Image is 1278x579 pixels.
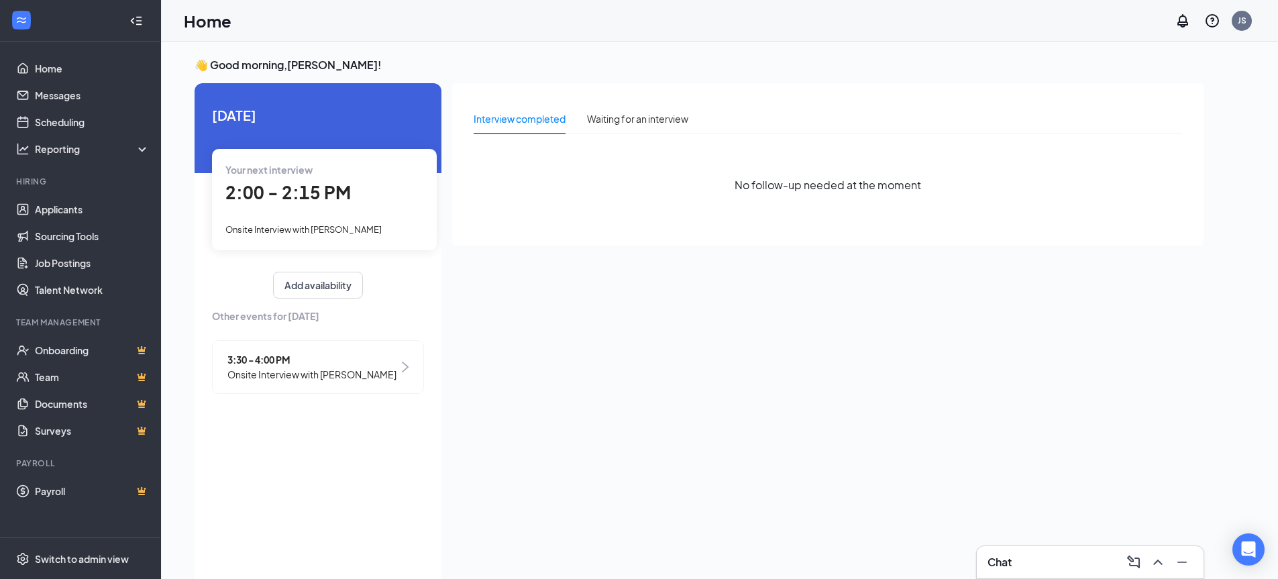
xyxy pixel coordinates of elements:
a: Job Postings [35,250,150,276]
svg: Notifications [1175,13,1191,29]
div: Payroll [16,458,147,469]
h3: 👋 Good morning, [PERSON_NAME] ! [195,58,1204,72]
svg: WorkstreamLogo [15,13,28,27]
span: 3:30 - 4:00 PM [227,352,396,367]
span: Onsite Interview with [PERSON_NAME] [225,224,382,235]
a: SurveysCrown [35,417,150,444]
a: Applicants [35,196,150,223]
div: Waiting for an interview [587,111,688,126]
h3: Chat [988,555,1012,570]
a: DocumentsCrown [35,390,150,417]
div: Hiring [16,176,147,187]
span: No follow-up needed at the moment [735,176,921,193]
svg: Collapse [129,14,143,28]
button: ComposeMessage [1123,551,1144,573]
a: OnboardingCrown [35,337,150,364]
a: Home [35,55,150,82]
div: Team Management [16,317,147,328]
a: Talent Network [35,276,150,303]
a: TeamCrown [35,364,150,390]
svg: Minimize [1174,554,1190,570]
span: 2:00 - 2:15 PM [225,181,351,203]
span: Onsite Interview with [PERSON_NAME] [227,367,396,382]
svg: Settings [16,552,30,566]
a: PayrollCrown [35,478,150,505]
svg: QuestionInfo [1204,13,1220,29]
svg: Analysis [16,142,30,156]
div: JS [1238,15,1246,26]
span: [DATE] [212,105,424,125]
div: Interview completed [474,111,566,126]
div: Reporting [35,142,150,156]
div: Open Intercom Messenger [1232,533,1265,566]
button: ChevronUp [1147,551,1169,573]
svg: ComposeMessage [1126,554,1142,570]
button: Minimize [1171,551,1193,573]
svg: ChevronUp [1150,554,1166,570]
span: Other events for [DATE] [212,309,424,323]
h1: Home [184,9,231,32]
a: Scheduling [35,109,150,136]
div: Switch to admin view [35,552,129,566]
a: Sourcing Tools [35,223,150,250]
span: Your next interview [225,164,313,176]
button: Add availability [273,272,363,299]
a: Messages [35,82,150,109]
